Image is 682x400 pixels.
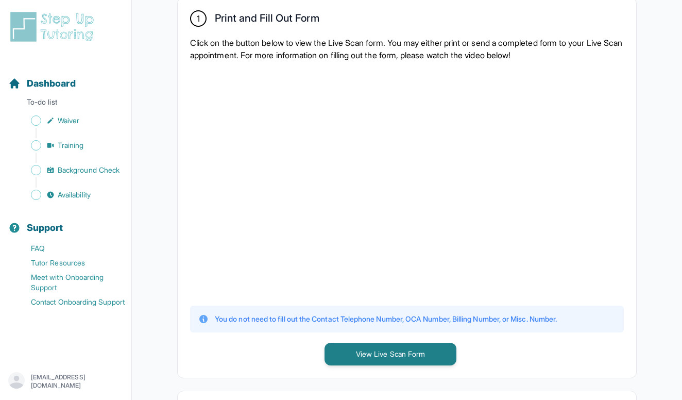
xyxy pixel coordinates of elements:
[58,165,120,175] span: Background Check
[58,140,84,151] span: Training
[4,97,127,111] p: To-do list
[8,188,131,202] a: Availability
[4,204,127,239] button: Support
[215,12,319,28] h2: Print and Fill Out Form
[8,163,131,177] a: Background Check
[325,343,456,365] button: View Live Scan Form
[197,12,200,25] span: 1
[27,221,63,235] span: Support
[58,115,79,126] span: Waiver
[8,113,131,128] a: Waiver
[8,241,131,256] a: FAQ
[4,60,127,95] button: Dashboard
[8,138,131,153] a: Training
[8,76,76,91] a: Dashboard
[215,314,557,324] p: You do not need to fill out the Contact Telephone Number, OCA Number, Billing Number, or Misc. Nu...
[8,10,100,43] img: logo
[58,190,91,200] span: Availability
[27,76,76,91] span: Dashboard
[8,256,131,270] a: Tutor Resources
[325,348,456,359] a: View Live Scan Form
[190,37,624,61] p: Click on the button below to view the Live Scan form. You may either print or send a completed fo...
[31,373,123,390] p: [EMAIL_ADDRESS][DOMAIN_NAME]
[8,270,131,295] a: Meet with Onboarding Support
[8,295,131,309] a: Contact Onboarding Support
[190,70,551,295] iframe: YouTube video player
[8,372,123,391] button: [EMAIL_ADDRESS][DOMAIN_NAME]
